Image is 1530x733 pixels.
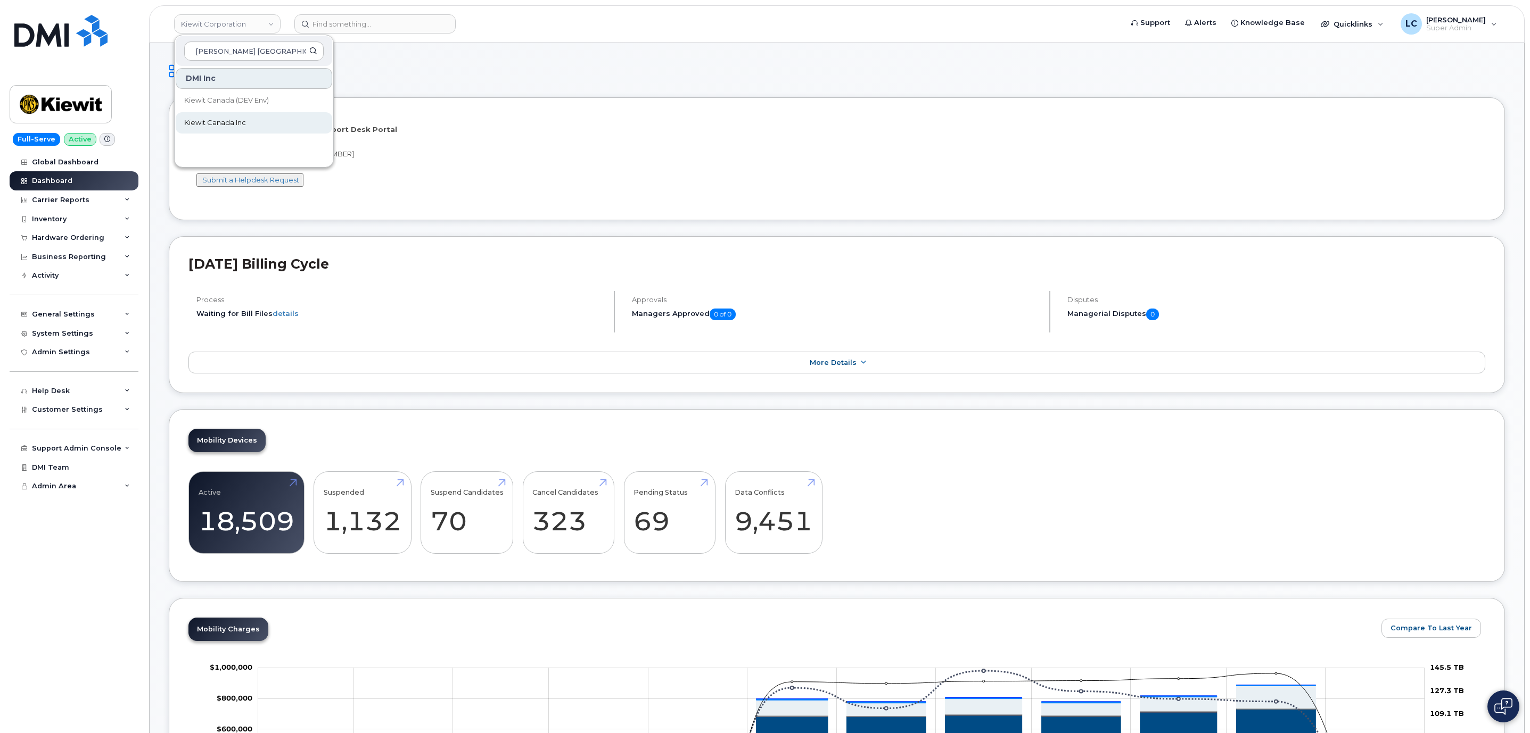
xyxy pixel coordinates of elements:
a: Cancel Candidates 323 [532,478,604,548]
h5: Managers Approved [632,309,1040,320]
button: Compare To Last Year [1381,619,1481,638]
a: Mobility Devices [188,429,266,452]
tspan: 109.1 TB [1430,709,1464,718]
g: $0 [210,663,252,671]
a: Mobility Charges [188,618,268,641]
h4: Process [196,296,605,304]
tspan: 127.3 TB [1430,686,1464,694]
a: details [273,309,299,318]
a: Suspend Candidates 70 [431,478,504,548]
a: Kiewit Canada (DEV Env) [176,90,332,111]
span: 0 [1146,309,1159,320]
span: Compare To Last Year [1391,623,1472,633]
a: Data Conflicts 9,451 [735,478,812,548]
span: 0 of 0 [710,309,736,320]
tspan: $800,000 [217,694,252,702]
g: $0 [217,694,252,702]
span: More Details [810,359,857,366]
h5: Managerial Disputes [1067,309,1485,320]
h2: [DATE] Billing Cycle [188,256,1485,272]
a: Submit a Helpdesk Request [202,176,299,184]
tspan: $1,000,000 [210,663,252,671]
h4: Approvals [632,296,1040,304]
h1: Dashboard [169,62,1505,80]
span: Kiewit Canada Inc [184,118,246,128]
li: Waiting for Bill Files [196,309,605,319]
p: Welcome to the Kiewit Mobile Support Desk Portal [196,124,1477,135]
tspan: 145.5 TB [1430,663,1464,671]
div: DMI Inc [176,68,332,89]
tspan: $600,000 [217,724,252,732]
a: Kiewit Canada Inc [176,112,332,134]
span: Kiewit Canada (DEV Env) [184,95,269,106]
a: Active 18,509 [199,478,294,548]
a: Pending Status 69 [634,478,705,548]
p: If you need assistance, call [PHONE_NUMBER] [196,149,1477,159]
input: Search [184,41,324,61]
a: Suspended 1,132 [324,478,401,548]
img: Open chat [1494,698,1512,715]
button: Submit a Helpdesk Request [196,173,303,187]
g: $0 [217,724,252,732]
h4: Disputes [1067,296,1485,304]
